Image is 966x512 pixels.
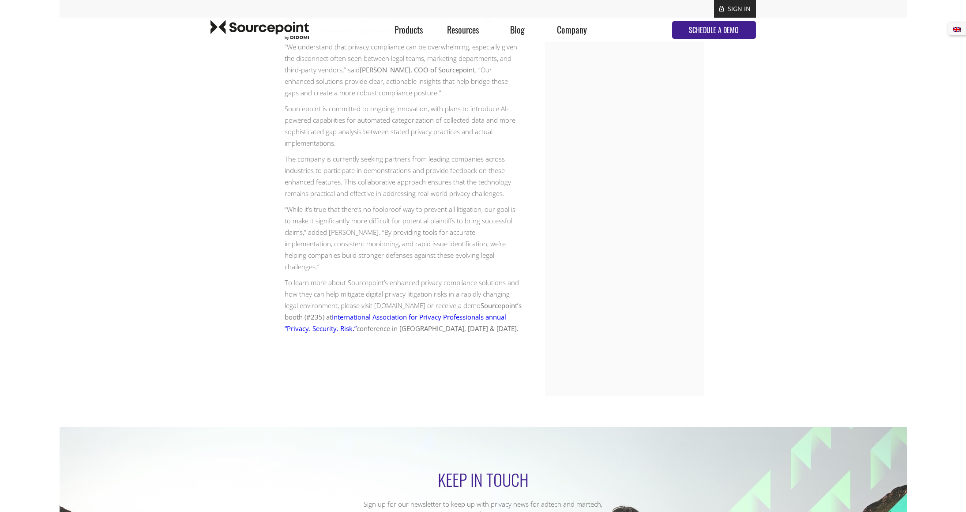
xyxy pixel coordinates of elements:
a: Privacy and Cookie Policy [38,44,112,52]
p: Sourcepoint is committed to ongoing innovation, with plans to introduce AI-powered capabilities f... [285,103,523,149]
h2: Keep in touch [326,471,640,488]
img: Sourcepoint [210,20,309,40]
p: To learn more about Sourcepoint’s enhanced privacy compliance solutions and how they can help mit... [285,277,523,334]
div: Products [381,18,436,42]
span: . [112,45,113,52]
div: Resources [436,18,490,42]
img: English [953,27,961,32]
strong: Sourcepoint’s booth (#235) at [285,301,522,321]
a: SIGN IN [728,4,751,13]
div: Blog [490,18,545,42]
strong: conference in [GEOGRAPHIC_DATA], [DATE] & [DATE]. [357,324,519,333]
p: “We understand that privacy compliance can be overwhelming, especially given the disconnect often... [285,41,523,98]
img: lock.svg [719,5,724,12]
p: “While it’s true that there’s no foolproof way to prevent all litigation, our goal is to make it ... [285,203,523,272]
div: Company [545,18,599,42]
a: International Association for Privacy Professionals annual “Privacy. Security. Risk.” [285,312,506,333]
p: The company is currently seeking partners from leading companies across industries to participate... [285,153,523,199]
a: SCHEDULE A DEMO [672,21,756,39]
strong: [PERSON_NAME], COO of Sourcepoint [360,65,475,74]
